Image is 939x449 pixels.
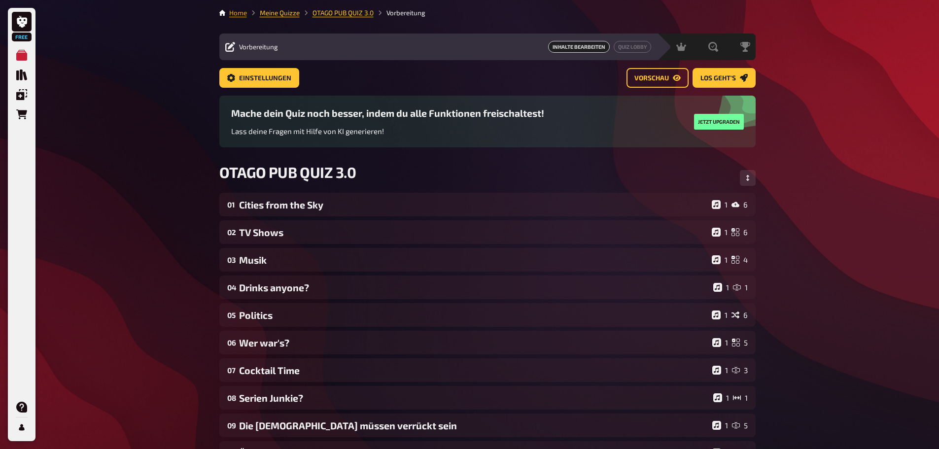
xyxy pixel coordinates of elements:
h3: Mache dein Quiz noch besser, indem du alle Funktionen freischaltest! [231,107,544,119]
li: Home [229,8,247,18]
button: Jetzt upgraden [694,114,744,130]
div: 1 [713,393,729,402]
a: Inhalte Bearbeiten [548,41,610,53]
button: Quiz Lobby [614,41,651,53]
a: Meine Quizze [260,9,300,17]
div: 6 [731,200,748,209]
div: 6 [731,228,748,237]
div: 1 [733,393,748,402]
div: 07 [227,366,235,375]
div: Cocktail Time [239,365,708,376]
span: Vorbereitung [239,43,278,51]
div: 08 [227,393,235,402]
div: 4 [731,255,748,264]
span: Los geht's [700,75,736,82]
button: Vorschau [626,68,689,88]
div: 6 [731,311,748,319]
div: 1 [712,421,728,430]
li: OTAGO PUB QUIZ 3.0 [300,8,374,18]
span: Lass deine Fragen mit Hilfe von KI generieren! [231,127,384,136]
div: 04 [227,283,235,292]
li: Vorbereitung [374,8,425,18]
div: Drinks anyone? [239,282,709,293]
div: 5 [732,338,748,347]
span: Vorschau [634,75,669,82]
li: Meine Quizze [247,8,300,18]
div: 1 [712,255,728,264]
div: 1 [733,283,748,292]
a: Home [229,9,247,17]
span: Free [13,34,31,40]
div: Politics [239,310,708,321]
div: 1 [712,311,728,319]
div: 03 [227,255,235,264]
div: 1 [712,228,728,237]
div: Wer war's? [239,337,708,348]
div: Serien Junkie? [239,392,709,404]
span: Einstellungen [239,75,291,82]
div: 06 [227,338,235,347]
div: 05 [227,311,235,319]
div: 5 [732,421,748,430]
span: OTAGO PUB QUIZ 3.0 [219,163,356,181]
div: 02 [227,228,235,237]
button: Einstellungen [219,68,299,88]
a: OTAGO PUB QUIZ 3.0 [313,9,374,17]
div: Musik [239,254,708,266]
div: 1 [712,338,728,347]
div: TV Shows [239,227,708,238]
div: 1 [713,283,729,292]
div: 09 [227,421,235,430]
div: Cities from the Sky [239,199,708,210]
div: 3 [732,366,748,375]
button: Reihenfolge anpassen [740,170,756,186]
div: Die [DEMOGRAPHIC_DATA] müssen verrückt sein [239,420,708,431]
div: 1 [712,200,728,209]
div: 1 [712,366,728,375]
button: Los geht's [693,68,756,88]
div: 01 [227,200,235,209]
